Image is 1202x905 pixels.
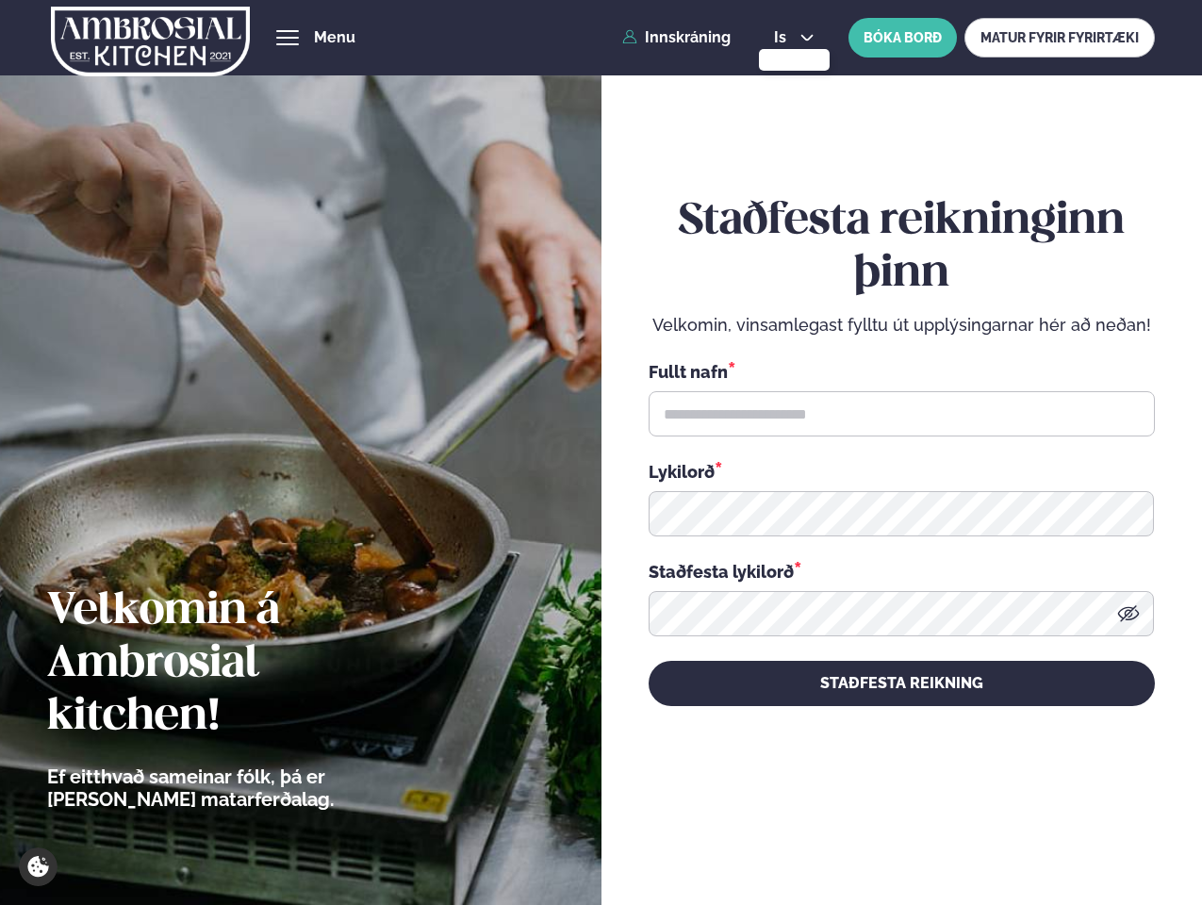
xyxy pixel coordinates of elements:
[649,559,1155,584] div: Staðfesta lykilorð
[774,30,792,45] span: is
[19,847,58,886] a: Cookie settings
[622,29,731,46] a: Innskráning
[964,18,1155,58] a: MATUR FYRIR FYRIRTÆKI
[47,585,438,744] h2: Velkomin á Ambrosial kitchen!
[848,18,957,58] button: BÓKA BORÐ
[649,459,1155,484] div: Lykilorð
[759,30,830,45] button: is
[649,661,1155,706] button: STAÐFESTA REIKNING
[649,314,1155,337] p: Velkomin, vinsamlegast fylltu út upplýsingarnar hér að neðan!
[47,765,438,811] p: Ef eitthvað sameinar fólk, þá er [PERSON_NAME] matarferðalag.
[649,195,1155,301] h2: Staðfesta reikninginn þinn
[276,26,299,49] button: hamburger
[649,359,1155,384] div: Fullt nafn
[51,3,250,80] img: logo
